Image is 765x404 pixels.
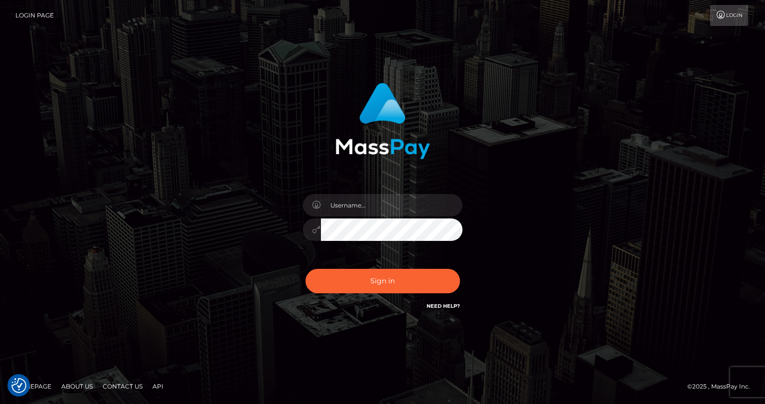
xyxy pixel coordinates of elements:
a: Homepage [11,379,55,394]
a: Need Help? [427,303,460,309]
input: Username... [321,194,462,216]
a: Contact Us [99,379,147,394]
button: Consent Preferences [11,378,26,393]
img: Revisit consent button [11,378,26,393]
a: About Us [57,379,97,394]
button: Sign in [306,269,460,293]
a: API [149,379,167,394]
a: Login [710,5,748,26]
div: © 2025 , MassPay Inc. [687,381,758,392]
a: Login Page [15,5,54,26]
img: MassPay Login [335,83,430,159]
